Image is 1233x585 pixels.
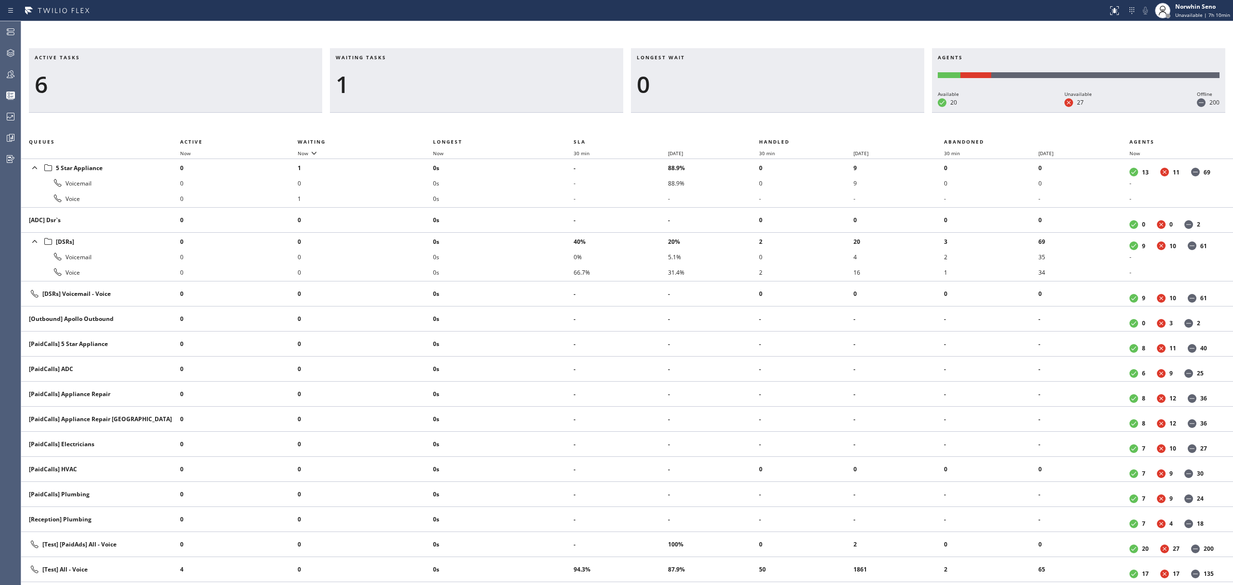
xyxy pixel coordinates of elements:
div: Offline: 200 [991,72,1220,78]
li: 5.1% [668,249,759,265]
div: Voice [29,266,172,278]
div: Voicemail [29,177,172,189]
li: - [1038,512,1129,527]
li: - [668,361,759,377]
li: - [668,191,759,206]
dd: 4 [1169,519,1173,528]
li: - [574,175,668,191]
dt: Unavailable [1157,220,1166,229]
dd: 61 [1200,242,1207,250]
dd: 0 [1169,220,1173,228]
span: Agents [938,54,963,61]
li: 0 [180,249,298,265]
dd: 69 [1204,168,1210,176]
li: 0 [298,437,433,452]
li: 0 [180,537,298,552]
dt: Unavailable [1157,241,1166,250]
li: - [759,437,853,452]
div: Unavailable [1064,90,1092,98]
dd: 10 [1169,294,1176,302]
li: - [944,361,1038,377]
dt: Unavailable [1157,444,1166,453]
dt: Unavailable [1157,319,1166,328]
span: Now [180,150,191,157]
li: - [853,512,944,527]
li: - [1129,191,1221,206]
dt: Available [938,98,946,107]
dt: Available [1129,519,1138,528]
li: 0 [1038,286,1129,302]
li: 0 [298,361,433,377]
span: Now [1129,150,1140,157]
li: - [1129,265,1221,280]
li: 100% [668,537,759,552]
dt: Offline [1197,98,1206,107]
li: 1 [298,160,433,175]
dt: Available [1129,394,1138,403]
li: 0 [180,286,298,302]
li: - [944,512,1038,527]
li: - [759,386,853,402]
dt: Unavailable [1157,369,1166,378]
div: [PaidCalls] HVAC [29,465,172,473]
dt: Available [1129,168,1138,176]
li: 0 [180,175,298,191]
li: 0 [853,213,944,228]
span: Unavailable | 7h 10min [1175,12,1230,18]
dd: 7 [1142,494,1145,503]
dt: Unavailable [1157,519,1166,528]
li: - [759,361,853,377]
li: 34 [1038,265,1129,280]
li: - [668,336,759,352]
li: 0% [574,249,668,265]
li: 0 [298,386,433,402]
li: - [1038,336,1129,352]
li: 16 [853,265,944,280]
li: 0 [180,437,298,452]
button: Mute [1139,4,1152,17]
span: Active tasks [35,54,80,61]
dt: Offline [1188,241,1196,250]
li: - [1038,361,1129,377]
li: - [944,412,1038,427]
li: - [574,386,668,402]
li: - [574,512,668,527]
li: - [853,487,944,502]
li: - [668,311,759,327]
li: - [668,462,759,477]
li: - [1038,311,1129,327]
li: - [1038,487,1129,502]
div: Unavailable: 27 [960,72,991,78]
div: Voicemail [29,251,172,263]
li: 0 [180,265,298,280]
li: 40% [574,234,668,249]
dt: Unavailable [1157,344,1166,353]
dd: 24 [1197,494,1204,503]
dd: 7 [1142,519,1145,528]
div: [PaidCalls] Appliance Repair [GEOGRAPHIC_DATA] [29,415,172,423]
li: 0 [1038,213,1129,228]
li: 0s [433,462,574,477]
li: - [759,336,853,352]
li: 0 [853,462,944,477]
span: Longest [433,138,462,145]
li: 0s [433,191,574,206]
li: 0 [298,311,433,327]
dd: 9 [1169,369,1173,377]
li: 0 [180,462,298,477]
li: - [1038,437,1129,452]
div: [Outbound] Apollo Outbound [29,315,172,323]
dt: Available [1129,419,1138,428]
li: 0 [298,175,433,191]
span: 30 min [759,150,775,157]
div: Offline [1197,90,1220,98]
div: Norwhin Seno [1175,2,1230,11]
li: 88.9% [668,160,759,175]
dt: Offline [1191,168,1200,176]
div: [PaidCalls] Appliance Repair [29,390,172,398]
li: - [759,512,853,527]
li: - [574,336,668,352]
dd: 20 [950,98,957,106]
li: - [853,361,944,377]
li: - [759,412,853,427]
